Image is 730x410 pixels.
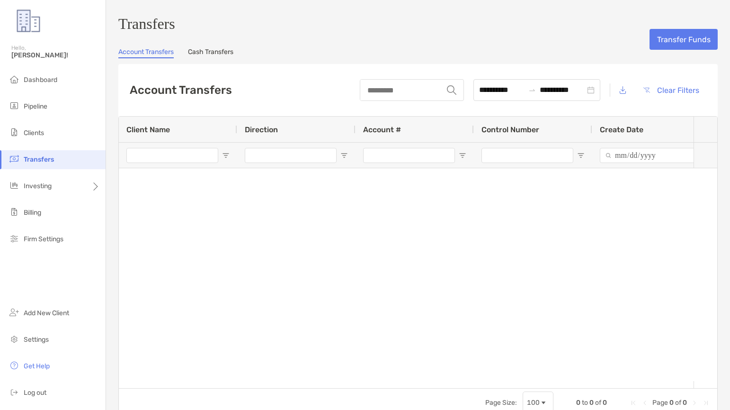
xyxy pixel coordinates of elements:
[11,4,45,38] img: Zoe Logo
[641,399,649,407] div: Previous Page
[481,125,539,134] span: Control Number
[650,29,718,50] button: Transfer Funds
[630,399,637,407] div: First Page
[24,182,52,190] span: Investing
[24,362,50,370] span: Get Help
[485,399,517,407] div: Page Size:
[24,389,46,397] span: Log out
[652,399,668,407] span: Page
[126,148,218,163] input: Client Name Filter Input
[24,336,49,344] span: Settings
[24,309,69,317] span: Add New Client
[9,386,20,398] img: logout icon
[11,51,100,59] span: [PERSON_NAME]!
[24,102,47,110] span: Pipeline
[527,399,540,407] div: 100
[528,86,536,94] span: to
[702,399,710,407] div: Last Page
[9,233,20,244] img: firm-settings icon
[669,399,674,407] span: 0
[9,333,20,345] img: settings icon
[595,399,601,407] span: of
[9,100,20,111] img: pipeline icon
[528,86,536,94] span: swap-right
[600,148,715,163] input: Create Date Filter Input
[340,152,348,159] button: Open Filter Menu
[603,399,607,407] span: 0
[118,15,718,33] h3: Transfers
[582,399,588,407] span: to
[126,125,170,134] span: Client Name
[245,148,337,163] input: Direction Filter Input
[643,87,650,93] img: button icon
[481,148,573,163] input: Control Number Filter Input
[636,80,706,100] button: Clear Filters
[459,152,466,159] button: Open Filter Menu
[188,48,233,58] a: Cash Transfers
[9,73,20,85] img: dashboard icon
[683,399,687,407] span: 0
[24,76,57,84] span: Dashboard
[24,235,63,243] span: Firm Settings
[9,127,20,138] img: clients icon
[24,129,44,137] span: Clients
[9,360,20,371] img: get-help icon
[363,148,455,163] input: Account # Filter Input
[9,153,20,164] img: transfers icon
[577,152,585,159] button: Open Filter Menu
[9,180,20,191] img: investing icon
[589,399,594,407] span: 0
[118,48,174,58] a: Account Transfers
[9,307,20,318] img: add_new_client icon
[222,152,230,159] button: Open Filter Menu
[363,125,401,134] span: Account #
[245,125,278,134] span: Direction
[24,155,54,164] span: Transfers
[447,85,456,95] img: input icon
[576,399,580,407] span: 0
[691,399,698,407] div: Next Page
[675,399,681,407] span: of
[130,83,232,97] h2: Account Transfers
[9,206,20,218] img: billing icon
[600,125,643,134] span: Create Date
[24,209,41,217] span: Billing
